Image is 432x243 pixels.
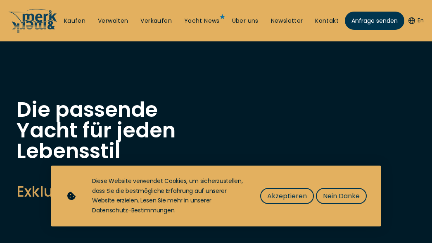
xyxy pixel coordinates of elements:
[316,188,367,204] button: Nein Danke
[98,17,128,25] a: Verwalten
[260,188,314,204] button: Akzeptieren
[140,17,172,25] a: Verkaufen
[267,191,307,201] span: Akzeptieren
[92,206,174,214] a: Datenschutz-Bestimmungen
[408,17,424,25] button: En
[64,17,85,25] a: Kaufen
[323,191,360,201] span: Nein Danke
[92,176,244,216] div: Diese Website verwendet Cookies, um sicherzustellen, dass Sie die bestmögliche Erfahrung auf unse...
[17,99,182,161] h1: Die passende Yacht für jeden Lebensstil
[345,12,404,30] a: Anfrage senden
[315,17,339,25] a: Kontakt
[271,17,303,25] a: Newsletter
[232,17,259,25] a: Über uns
[184,17,220,25] a: Yacht News
[17,181,415,202] h2: Exklusive Auswahl an Neu- und Gebrauchtbooten
[351,17,398,25] span: Anfrage senden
